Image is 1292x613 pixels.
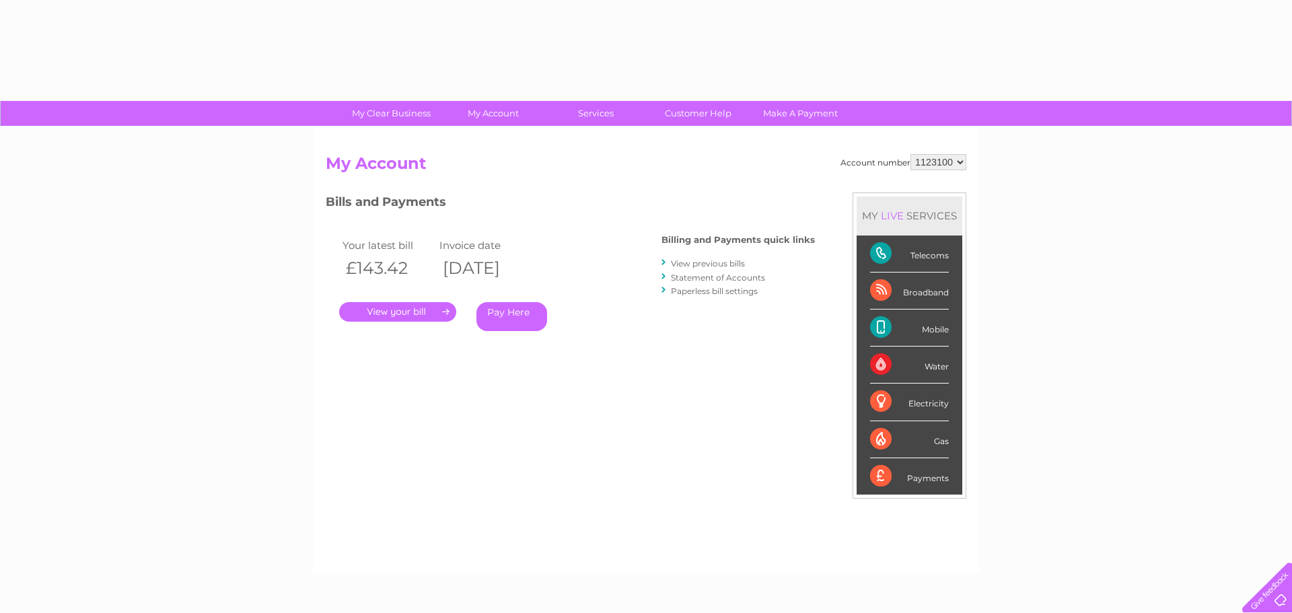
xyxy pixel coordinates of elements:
div: Broadband [870,273,949,310]
div: Gas [870,421,949,458]
a: Pay Here [476,302,547,331]
a: Customer Help [643,101,754,126]
div: Account number [840,154,966,170]
a: View previous bills [671,258,745,268]
div: LIVE [878,209,906,222]
a: Make A Payment [745,101,856,126]
div: Electricity [870,384,949,421]
a: My Account [438,101,549,126]
th: [DATE] [436,254,533,282]
a: Paperless bill settings [671,286,758,296]
div: MY SERVICES [857,196,962,235]
h4: Billing and Payments quick links [661,235,815,245]
a: Statement of Accounts [671,273,765,283]
td: Your latest bill [339,236,436,254]
td: Invoice date [436,236,533,254]
a: My Clear Business [336,101,447,126]
h2: My Account [326,154,966,180]
div: Payments [870,458,949,495]
div: Water [870,347,949,384]
th: £143.42 [339,254,436,282]
a: . [339,302,456,322]
div: Telecoms [870,236,949,273]
h3: Bills and Payments [326,192,815,216]
a: Services [540,101,651,126]
div: Mobile [870,310,949,347]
